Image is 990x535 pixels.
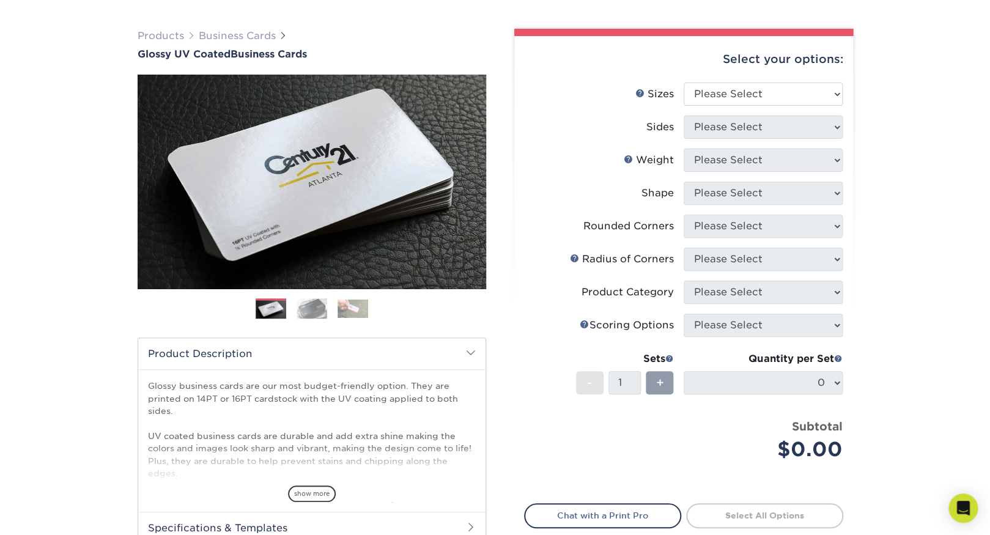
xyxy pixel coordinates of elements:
[138,48,486,60] h1: Business Cards
[583,219,674,234] div: Rounded Corners
[948,493,978,523] div: Open Intercom Messenger
[582,285,674,300] div: Product Category
[256,294,286,325] img: Business Cards 01
[580,318,674,333] div: Scoring Options
[138,30,184,42] a: Products
[587,374,593,392] span: -
[138,338,486,369] h2: Product Description
[656,374,663,392] span: +
[138,48,231,60] span: Glossy UV Coated
[138,48,486,60] a: Glossy UV CoatedBusiness Cards
[524,503,681,528] a: Chat with a Print Pro
[576,352,674,366] div: Sets
[570,252,674,267] div: Radius of Corners
[297,298,327,319] img: Business Cards 02
[792,419,843,433] strong: Subtotal
[635,87,674,101] div: Sizes
[641,186,674,201] div: Shape
[524,36,843,83] div: Select your options:
[138,7,486,356] img: Glossy UV Coated 01
[288,485,336,502] span: show more
[693,435,843,464] div: $0.00
[199,30,276,42] a: Business Cards
[624,153,674,168] div: Weight
[686,503,843,528] a: Select All Options
[338,299,368,318] img: Business Cards 03
[646,120,674,135] div: Sides
[684,352,843,366] div: Quantity per Set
